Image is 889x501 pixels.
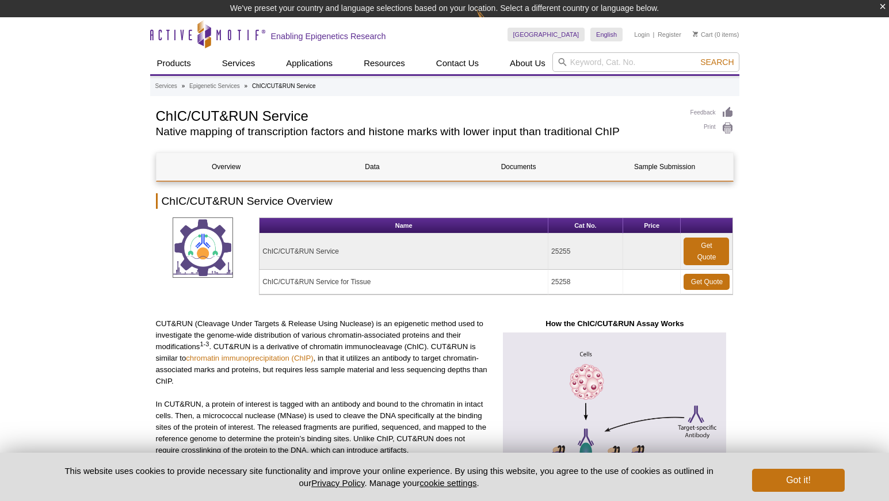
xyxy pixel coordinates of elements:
p: In CUT&RUN, a protein of interest is tagged with an antibody and bound to the chromatin in intact... [156,399,488,456]
p: CUT&RUN (Cleavage Under Targets & Release Using Nuclease) is an epigenetic method used to investi... [156,318,488,387]
a: Get Quote [684,274,730,290]
a: chromatin immunoprecipitation (ChIP) [186,354,313,362]
li: | [653,28,655,41]
th: Cat No. [548,218,623,234]
h2: Native mapping of transcription factors and histone marks with lower input than traditional ChIP [156,127,679,137]
td: 25258 [548,270,623,295]
a: Login [634,30,650,39]
li: (0 items) [693,28,739,41]
h2: ChIC/CUT&RUN Service Overview [156,193,734,209]
span: Search [700,58,734,67]
a: Cart [693,30,713,39]
a: Data [303,153,442,181]
th: Price [623,218,681,234]
h1: ChIC/CUT&RUN Service [156,106,679,124]
a: Privacy Policy [311,478,364,488]
a: Get Quote [684,238,729,265]
a: Applications [279,52,339,74]
img: ChIC/CUT&RUN Service [173,217,233,278]
button: Search [697,57,737,67]
h2: Enabling Epigenetics Research [271,31,386,41]
a: Sample Submission [595,153,735,181]
strong: How the ChIC/CUT&RUN Assay Works [545,319,684,328]
button: cookie settings [419,478,476,488]
input: Keyword, Cat. No. [552,52,739,72]
th: Name [260,218,548,234]
a: Services [155,81,177,91]
a: About Us [503,52,552,74]
a: English [590,28,623,41]
li: » [182,83,185,89]
button: Got it! [752,469,844,492]
a: Overview [157,153,296,181]
a: [GEOGRAPHIC_DATA] [508,28,585,41]
li: ChIC/CUT&RUN Service [252,83,316,89]
td: ChIC/CUT&RUN Service [260,234,548,270]
a: Register [658,30,681,39]
td: ChIC/CUT&RUN Service for Tissue [260,270,548,295]
a: Print [690,122,734,135]
a: Feedback [690,106,734,119]
a: Services [215,52,262,74]
a: Products [150,52,198,74]
img: Your Cart [693,31,698,37]
img: Change Here [476,9,507,36]
a: Epigenetic Services [189,81,240,91]
sup: 1-3 [200,341,209,347]
td: 25255 [548,234,623,270]
a: Resources [357,52,412,74]
a: Documents [449,153,589,181]
p: This website uses cookies to provide necessary site functionality and improve your online experie... [45,465,734,489]
li: » [245,83,248,89]
a: Contact Us [429,52,486,74]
